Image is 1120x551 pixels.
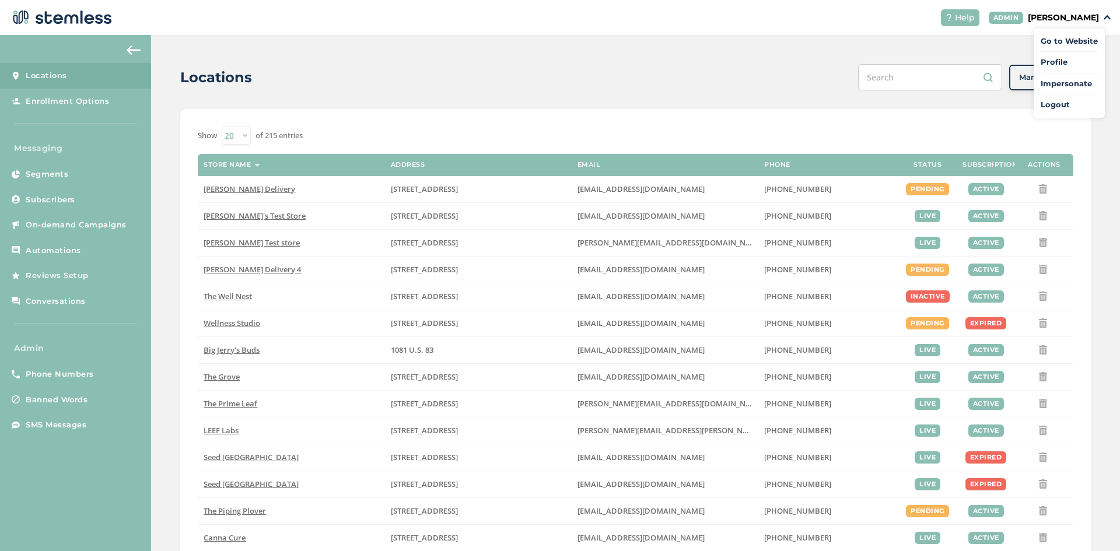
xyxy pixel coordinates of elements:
[26,219,127,231] span: On-demand Campaigns
[391,426,566,436] label: 1785 South Main Street
[204,184,379,194] label: Hazel Delivery
[391,211,566,221] label: 123 East Main Street
[9,6,112,29] img: logo-dark-0685b13c.svg
[577,479,752,489] label: info@bostonseeds.com
[254,164,260,167] img: icon-sort-1e1d7615.svg
[391,265,566,275] label: 17523 Ventura Boulevard
[577,371,705,382] span: [EMAIL_ADDRESS][DOMAIN_NAME]
[764,479,892,489] label: (617) 553-5922
[26,169,68,180] span: Segments
[204,479,379,489] label: Seed Boston
[577,452,752,462] label: team@seedyourhead.com
[764,184,831,194] span: [PHONE_NUMBER]
[764,371,831,382] span: [PHONE_NUMBER]
[577,264,705,275] span: [EMAIL_ADDRESS][DOMAIN_NAME]
[577,265,752,275] label: arman91488@gmail.com
[204,184,295,194] span: [PERSON_NAME] Delivery
[391,238,566,248] label: 5241 Center Boulevard
[764,265,892,275] label: (818) 561-0790
[915,424,940,437] div: live
[391,506,566,516] label: 10 Main Street
[391,372,566,382] label: 8155 Center Street
[204,345,379,355] label: Big Jerry's Buds
[204,398,257,409] span: The Prime Leaf
[204,291,252,301] span: The Well Nest
[204,210,306,221] span: [PERSON_NAME]'s Test Store
[256,130,303,142] label: of 215 entries
[391,292,566,301] label: 1005 4th Avenue
[26,296,86,307] span: Conversations
[391,184,566,194] label: 17523 Ventura Boulevard
[391,161,425,169] label: Address
[204,318,379,328] label: Wellness Studio
[391,425,458,436] span: [STREET_ADDRESS]
[965,451,1007,464] div: expired
[26,270,89,282] span: Reviews Setup
[915,344,940,356] div: live
[577,425,824,436] span: [PERSON_NAME][EMAIL_ADDRESS][PERSON_NAME][DOMAIN_NAME]
[764,372,892,382] label: (619) 600-1269
[204,372,379,382] label: The Grove
[577,238,752,248] label: swapnil@stemless.co
[764,452,831,462] span: [PHONE_NUMBER]
[764,238,892,248] label: (503) 332-4545
[391,532,458,543] span: [STREET_ADDRESS]
[764,345,831,355] span: [PHONE_NUMBER]
[963,161,1017,169] label: Subscription
[968,505,1004,517] div: active
[577,184,752,194] label: arman91488@gmail.com
[26,394,87,406] span: Banned Words
[391,533,566,543] label: 2720 Northwest Sheridan Road
[1062,495,1120,551] iframe: Chat Widget
[391,184,458,194] span: [STREET_ADDRESS]
[764,506,892,516] label: (508) 514-1212
[204,399,379,409] label: The Prime Leaf
[391,371,458,382] span: [STREET_ADDRESS]
[577,184,705,194] span: [EMAIL_ADDRESS][DOMAIN_NAME]
[764,292,892,301] label: (269) 929-8463
[968,398,1004,410] div: active
[204,318,260,328] span: Wellness Studio
[577,533,752,543] label: info@shopcannacure.com
[968,183,1004,195] div: active
[391,479,566,489] label: 401 Centre Street
[968,344,1004,356] div: active
[391,506,458,516] span: [STREET_ADDRESS]
[764,532,831,543] span: [PHONE_NUMBER]
[764,399,892,409] label: (520) 272-8455
[764,533,892,543] label: (580) 280-2262
[204,265,379,275] label: Hazel Delivery 4
[26,368,94,380] span: Phone Numbers
[204,161,251,169] label: Store name
[391,318,458,328] span: [STREET_ADDRESS]
[577,398,764,409] span: [PERSON_NAME][EMAIL_ADDRESS][DOMAIN_NAME]
[968,424,1004,437] div: active
[127,45,141,55] img: icon-arrow-back-accent-c549486e.svg
[968,371,1004,383] div: active
[204,292,379,301] label: The Well Nest
[26,96,109,107] span: Enrollment Options
[968,210,1004,222] div: active
[391,318,566,328] label: 123 Main Street
[26,70,67,82] span: Locations
[764,398,831,409] span: [PHONE_NUMBER]
[764,318,892,328] label: (269) 929-8463
[764,210,831,221] span: [PHONE_NUMBER]
[391,399,566,409] label: 4120 East Speedway Boulevard
[391,398,458,409] span: [STREET_ADDRESS]
[1041,99,1098,111] a: Logout
[577,237,764,248] span: [PERSON_NAME][EMAIL_ADDRESS][DOMAIN_NAME]
[577,479,705,489] span: [EMAIL_ADDRESS][DOMAIN_NAME]
[906,290,950,303] div: inactive
[1041,57,1098,68] a: Profile
[1041,78,1098,90] span: Impersonate
[946,14,953,21] img: icon-help-white-03924b79.svg
[577,372,752,382] label: dexter@thegroveca.com
[577,345,752,355] label: info@bigjerrysbuds.com
[906,317,949,329] div: pending
[391,264,458,275] span: [STREET_ADDRESS]
[204,371,240,382] span: The Grove
[764,237,831,248] span: [PHONE_NUMBER]
[764,184,892,194] label: (818) 561-0790
[906,264,949,276] div: pending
